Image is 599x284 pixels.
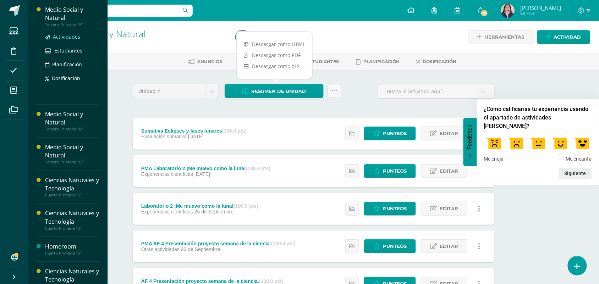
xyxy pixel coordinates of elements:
a: Descargar como XLS [237,61,312,72]
span: [PERSON_NAME] [520,4,561,11]
a: Punteos [364,202,416,216]
a: Punteos [364,127,416,140]
button: Siguiente pregunta [559,168,592,179]
div: Tercero Primaria "B" [45,127,99,132]
div: Sumativa Eclipses y fases lunares [141,128,247,134]
a: Actividades [45,33,99,41]
div: PMA AF 4 Presentación proyecto semana de la ciencia. [141,241,296,246]
a: Unidad 4 [133,84,219,98]
span: Experiencias científicas [141,209,193,215]
div: Ciencias Naturales y Tecnología [45,176,99,193]
a: Planificación [356,56,400,67]
span: Punteos [383,202,407,215]
div: AF 4 Presentación proyecto semana de la ciencia. [141,278,284,284]
a: Punteos [364,164,416,178]
img: 4699b960af3d86597f947e24a004c187.png [236,30,250,44]
span: Dosificación [52,75,80,82]
div: ¿Cómo calificarías tu experiencia usando el apartado de actividades de Edoo? Select an option fro... [477,99,599,185]
div: Homeroom [45,243,99,251]
span: Estudiantes [307,59,339,64]
span: Me enoja [484,156,504,162]
span: Punteos [383,165,407,178]
button: Feedback - Ocultar encuesta [463,118,477,166]
span: [DATE] [188,134,204,139]
span: Me encanta [566,156,592,162]
span: Actividad [554,30,581,44]
a: Dosificación [45,74,99,82]
a: Herramientas [468,30,534,44]
span: Editar [440,240,458,253]
div: Tercero Primaria 'B' [55,39,227,45]
span: Unidad 4 [138,84,200,98]
div: Laboratorio 2 ¡Me muevo como la luna! [141,203,258,209]
div: PMA Laboratorio 2 ¡Me muevo como la luna! [141,166,270,171]
span: 100 [480,9,488,17]
strong: (100.0 pts) [271,241,296,246]
div: Tercero Primaria "C" [45,160,99,165]
span: Punteos [383,240,407,253]
div: ¿Cómo calificarías tu experiencia usando el apartado de actividades de Edoo? Select an option fro... [484,133,592,162]
strong: (100.0 pts) [246,166,270,171]
span: [DATE] [194,171,210,177]
a: Estudiantes [296,56,339,67]
span: Actividades [53,33,80,40]
input: Busca la actividad aquí... [378,84,494,98]
span: Editar [440,165,458,178]
span: Dosificación [423,59,457,64]
a: Estudiantes [45,46,99,55]
h1: Medio Social y Natural [55,29,227,39]
span: Punteos [383,127,407,140]
span: Evaluación sumativa [141,134,187,139]
span: Planificación [363,59,400,64]
div: Tercero Primaria "A" [45,22,99,27]
a: HomeroomCuarto Primaria "B" [45,243,99,256]
strong: (100.0 pts) [222,128,247,134]
span: Mi Perfil [520,11,561,17]
div: Cuarto Primaria "A" [45,193,99,197]
span: Editar [440,202,458,215]
a: Ciencias Naturales y TecnologíaCuarto Primaria "B" [45,209,99,230]
span: Editar [440,127,458,140]
a: Actividad [537,30,590,44]
div: Ciencias Naturales y Tecnología [45,267,99,284]
a: Punteos [364,239,416,253]
div: Medio Social y Natural [45,110,99,127]
span: Resumen de unidad [251,85,306,98]
a: Medio Social y NaturalTercero Primaria "B" [45,110,99,132]
strong: (100.0 pts) [259,278,284,284]
img: 4699b960af3d86597f947e24a004c187.png [501,4,515,18]
a: Anuncios [188,56,222,67]
span: Otras actividades [141,246,180,252]
a: Resumen de unidad [225,84,324,98]
input: Busca un usuario... [33,5,193,17]
strong: (100.0 pts) [233,203,258,209]
span: 25 de Septiembre [194,209,234,215]
div: Medio Social y Natural [45,6,99,22]
span: Feedback [467,125,473,150]
span: 23 de Septiembre [181,246,220,252]
a: Ciencias Naturales y TecnologíaCuarto Primaria "A" [45,176,99,197]
div: Medio Social y Natural [45,143,99,160]
span: Planificación [52,61,82,68]
a: Medio Social y NaturalTercero Primaria "A" [45,6,99,27]
a: Dosificación [417,56,457,67]
a: Descargar como PDF [237,50,312,61]
span: Estudiantes [54,47,82,54]
a: Descargar como HTML [237,39,312,50]
a: Medio Social y NaturalTercero Primaria "C" [45,143,99,165]
a: Planificación [45,60,99,68]
div: Cuarto Primaria "B" [45,251,99,256]
h2: ¿Cómo calificarías tu experiencia usando el apartado de actividades de Edoo? Select an option fro... [484,105,592,130]
span: Anuncios [197,59,222,64]
span: Experiencias científicas [141,171,193,177]
span: Herramientas [485,30,524,44]
div: Cuarto Primaria "B" [45,226,99,231]
div: Ciencias Naturales y Tecnología [45,209,99,225]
